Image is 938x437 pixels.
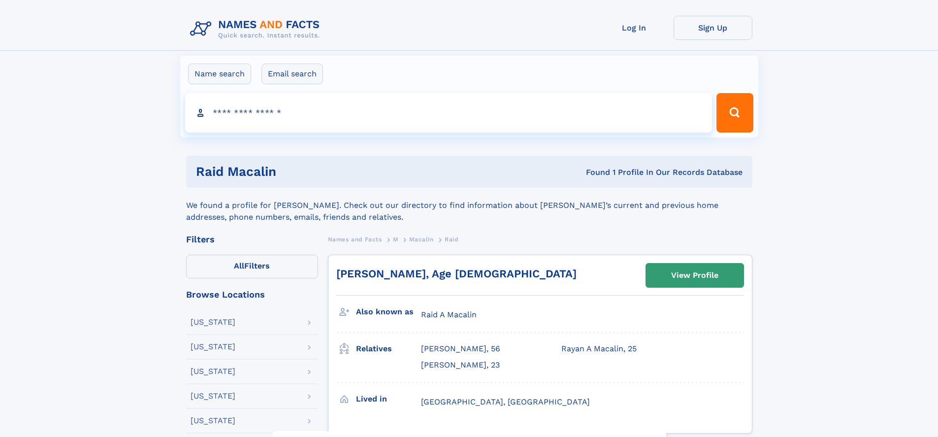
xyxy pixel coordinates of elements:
[186,16,328,42] img: Logo Names and Facts
[393,236,398,243] span: M
[196,166,431,178] h1: Raid Macalin
[191,343,235,351] div: [US_STATE]
[409,233,433,245] a: Macalin
[595,16,674,40] a: Log In
[191,392,235,400] div: [US_STATE]
[421,397,590,406] span: [GEOGRAPHIC_DATA], [GEOGRAPHIC_DATA]
[716,93,753,133] button: Search Button
[356,303,421,320] h3: Also known as
[191,368,235,375] div: [US_STATE]
[186,255,318,278] label: Filters
[328,233,382,245] a: Names and Facts
[409,236,433,243] span: Macalin
[186,235,318,244] div: Filters
[191,417,235,425] div: [US_STATE]
[431,167,743,178] div: Found 1 Profile In Our Records Database
[421,360,500,370] a: [PERSON_NAME], 23
[421,343,500,354] a: [PERSON_NAME], 56
[646,264,744,287] a: View Profile
[671,264,718,287] div: View Profile
[186,188,752,223] div: We found a profile for [PERSON_NAME]. Check out our directory to find information about [PERSON_N...
[393,233,398,245] a: M
[356,391,421,407] h3: Lived in
[561,343,637,354] a: Rayan A Macalin, 25
[186,290,318,299] div: Browse Locations
[336,268,577,280] a: [PERSON_NAME], Age [DEMOGRAPHIC_DATA]
[234,261,244,270] span: All
[261,64,323,84] label: Email search
[674,16,752,40] a: Sign Up
[445,236,458,243] span: Raid
[421,310,477,319] span: Raid A Macalin
[188,64,251,84] label: Name search
[185,93,712,133] input: search input
[191,318,235,326] div: [US_STATE]
[356,340,421,357] h3: Relatives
